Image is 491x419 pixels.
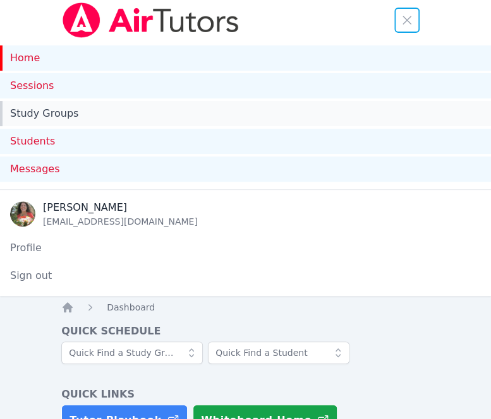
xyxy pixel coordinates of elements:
div: [PERSON_NAME] [43,200,198,215]
span: Dashboard [107,302,155,312]
div: [EMAIL_ADDRESS][DOMAIN_NAME] [43,215,198,228]
h4: Quick Schedule [61,324,430,339]
input: Quick Find a Study Group [61,341,203,364]
nav: Breadcrumb [61,301,430,314]
h4: Quick Links [61,387,430,402]
img: Air Tutors [61,3,240,38]
a: Dashboard [107,301,155,314]
span: Messages [10,162,59,177]
input: Quick Find a Student [208,341,349,364]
